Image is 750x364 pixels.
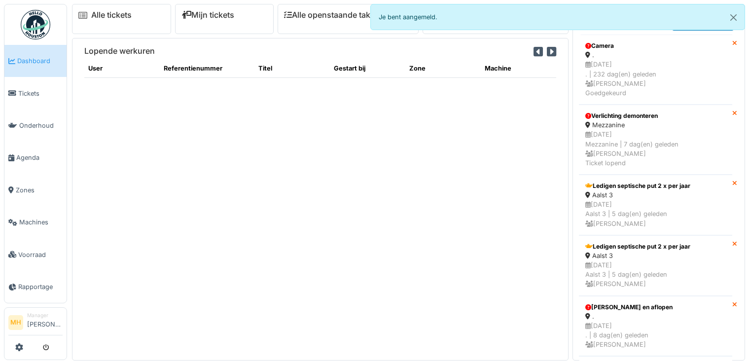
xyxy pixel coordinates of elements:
a: [PERSON_NAME] en aflopen . [DATE]. | 8 dag(en) geleden [PERSON_NAME] [579,296,732,357]
span: Voorraad [18,250,63,259]
th: Zone [405,60,481,77]
div: [PERSON_NAME] en aflopen [585,303,726,312]
a: Verlichting demonteren Mezzanine [DATE]Mezzanine | 7 dag(en) geleden [PERSON_NAME]Ticket lopend [579,105,732,175]
button: Close [722,4,745,31]
div: Ledigen septische put 2 x per jaar [585,242,726,251]
a: Onderhoud [4,109,67,142]
div: Ledigen septische put 2 x per jaar [585,182,726,190]
h6: Lopende werkuren [84,46,155,56]
a: Agenda [4,142,67,174]
a: Tickets [4,77,67,109]
a: Ledigen septische put 2 x per jaar Aalst 3 [DATE]Aalst 3 | 5 dag(en) geleden [PERSON_NAME] [579,175,732,235]
a: Machines [4,206,67,238]
a: Zones [4,174,67,206]
div: Je bent aangemeld. [370,4,746,30]
div: Manager [27,312,63,319]
a: Camera . [DATE]. | 232 dag(en) geleden [PERSON_NAME]Goedgekeurd [579,35,732,105]
a: Voorraad [4,238,67,270]
th: Referentienummer [160,60,254,77]
img: Badge_color-CXgf-gQk.svg [21,10,50,39]
a: Mijn tickets [181,10,234,20]
div: . [585,312,726,321]
div: [DATE] . | 8 dag(en) geleden [PERSON_NAME] [585,321,726,350]
th: Titel [254,60,330,77]
span: Dashboard [17,56,63,66]
div: Verlichting demonteren [585,111,726,120]
span: Onderhoud [19,121,63,130]
a: Dashboard [4,45,67,77]
span: translation missing: nl.shared.user [88,65,103,72]
div: . [585,50,726,60]
th: Gestart bij [330,60,405,77]
a: MH Manager[PERSON_NAME] [8,312,63,335]
div: Mezzanine [585,120,726,130]
span: Tickets [18,89,63,98]
th: Machine [481,60,556,77]
div: Aalst 3 [585,251,726,260]
div: Aalst 3 [585,190,726,200]
a: Rapportage [4,271,67,303]
span: Zones [16,185,63,195]
li: [PERSON_NAME] [27,312,63,333]
div: [DATE] Aalst 3 | 5 dag(en) geleden [PERSON_NAME] [585,200,726,228]
div: [DATE] Mezzanine | 7 dag(en) geleden [PERSON_NAME] Ticket lopend [585,130,726,168]
a: Alle tickets [91,10,132,20]
span: Agenda [16,153,63,162]
span: Rapportage [18,282,63,291]
li: MH [8,315,23,330]
div: Camera [585,41,726,50]
div: [DATE] . | 232 dag(en) geleden [PERSON_NAME] Goedgekeurd [585,60,726,98]
span: Machines [19,218,63,227]
a: Ledigen septische put 2 x per jaar Aalst 3 [DATE]Aalst 3 | 5 dag(en) geleden [PERSON_NAME] [579,235,732,296]
a: Alle openstaande taken [284,10,380,20]
div: [DATE] Aalst 3 | 5 dag(en) geleden [PERSON_NAME] [585,260,726,289]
